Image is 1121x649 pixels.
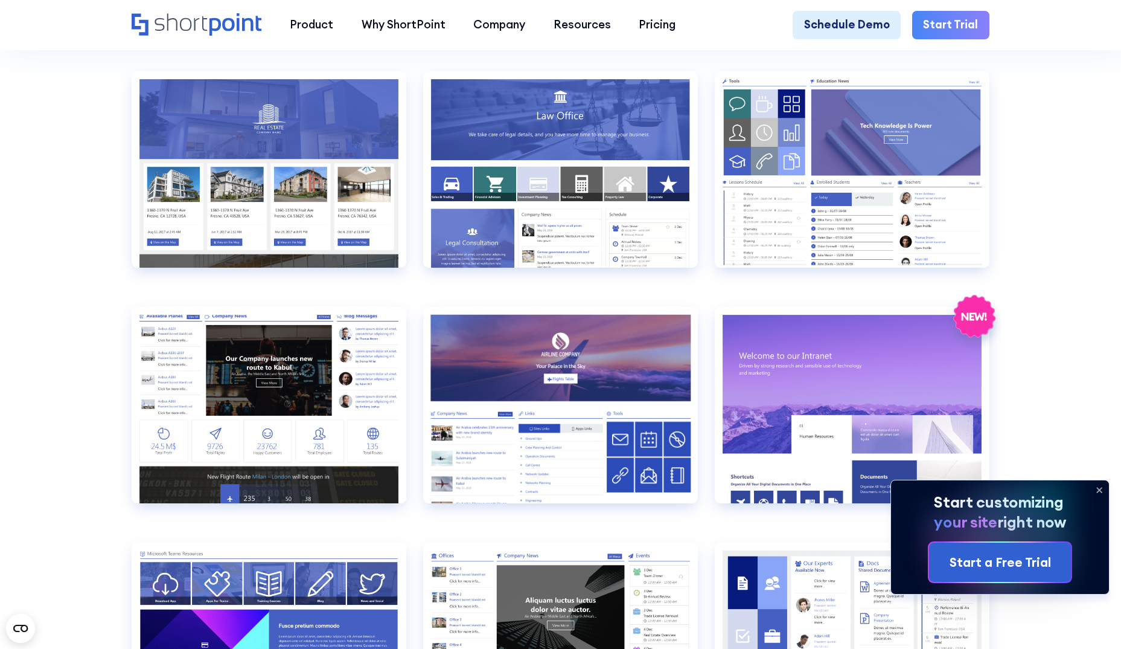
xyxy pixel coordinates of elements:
a: Company [459,11,539,39]
div: Chat-Widget [1061,591,1121,649]
a: Home [132,13,262,37]
a: Start a Free Trial [929,543,1071,582]
iframe: Chat Widget [1061,591,1121,649]
a: Employees Directory 2 [715,71,989,290]
a: Product [276,11,347,39]
a: Pricing [625,11,689,39]
div: Resources [554,16,611,33]
div: Pricing [639,16,675,33]
a: Enterprise 1 [715,307,989,526]
button: Open CMP widget [6,614,35,643]
div: Start a Free Trial [950,553,1051,572]
a: Employees Directory 4 [423,307,698,526]
a: Resources [540,11,625,39]
div: Company [473,16,525,33]
a: Employees Directory 1 [423,71,698,290]
a: Employees Directory 3 [132,307,406,526]
a: Why ShortPoint [348,11,459,39]
a: Schedule Demo [793,11,901,39]
div: Product [290,16,333,33]
a: Documents 3 [132,71,406,290]
div: Why ShortPoint [362,16,446,33]
a: Start Trial [912,11,989,39]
